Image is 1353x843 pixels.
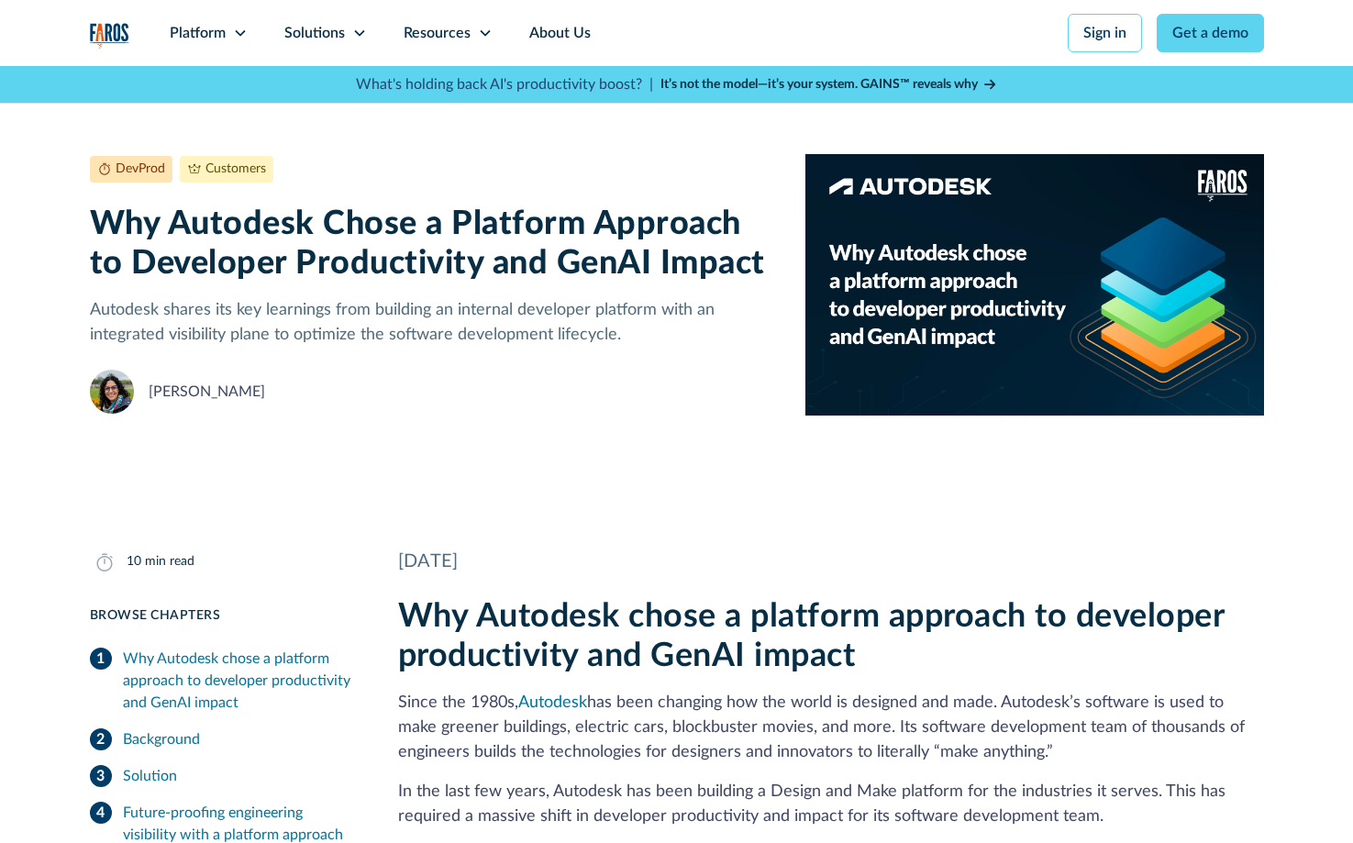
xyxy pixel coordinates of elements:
div: Customers [205,160,266,179]
div: DevProd [116,160,165,179]
a: Why Autodesk chose a platform approach to developer productivity and GenAI impact [90,640,354,721]
a: Background [90,721,354,758]
div: Background [123,728,200,750]
a: Solution [90,758,354,794]
h1: Why Autodesk Chose a Platform Approach to Developer Productivity and GenAI Impact [90,205,777,283]
div: Solutions [284,22,345,44]
div: Browse Chapters [90,606,354,626]
p: Autodesk shares its key learnings from building an internal developer platform with an integrated... [90,298,777,348]
p: In the last few years, Autodesk has been building a Design and Make platform for the industries i... [398,780,1264,829]
h2: Why Autodesk chose a platform approach to developer productivity and GenAI impact [398,597,1264,676]
p: What's holding back AI's productivity boost? | [356,73,653,95]
a: home [90,23,129,49]
img: Naomi Lurie [90,370,134,414]
div: [DATE] [398,548,1264,575]
div: 10 [127,552,141,571]
div: Platform [170,22,226,44]
a: Sign in [1068,14,1142,52]
a: Get a demo [1157,14,1264,52]
a: It’s not the model—it’s your system. GAINS™ reveals why [660,75,998,94]
p: Since the 1980s, has been changing how the world is designed and made. Autodesk’s software is use... [398,691,1264,765]
img: Logo of the analytics and reporting company Faros. [90,23,129,49]
img: White banner with image on the right side. Image contains Autodesk logo and Faros AI logo. Text t... [805,154,1263,416]
div: Why Autodesk chose a platform approach to developer productivity and GenAI impact [123,648,354,714]
div: [PERSON_NAME] [149,381,265,403]
strong: It’s not the model—it’s your system. GAINS™ reveals why [660,78,978,91]
div: Solution [123,765,177,787]
div: Resources [404,22,471,44]
div: min read [145,552,194,571]
a: Autodesk [518,694,587,711]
